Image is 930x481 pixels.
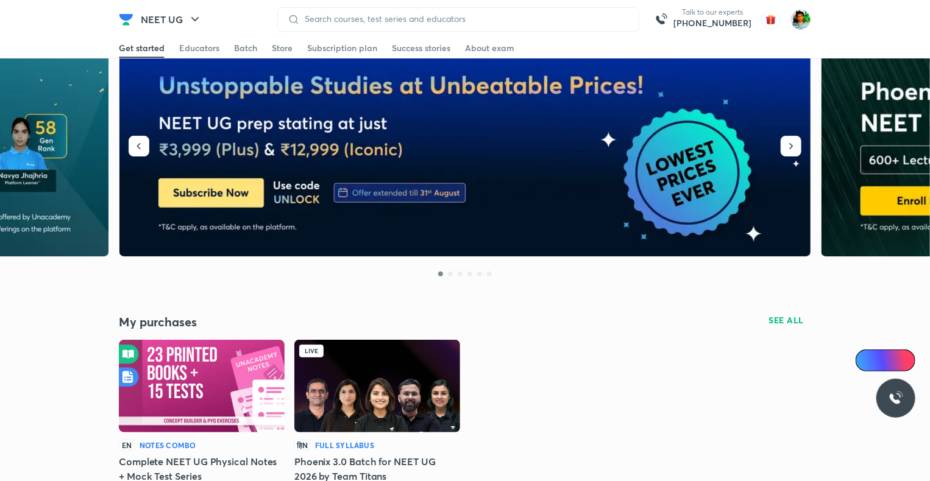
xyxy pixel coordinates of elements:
img: Batch Thumbnail [294,340,460,432]
div: Batch [234,42,257,54]
h4: My purchases [119,314,465,330]
span: SEE ALL [769,316,804,325]
a: About exam [465,38,514,58]
p: EN [119,440,135,451]
img: Batch Thumbnail [119,340,285,432]
div: Live [299,345,324,357]
img: Mehul Ghosh [790,9,811,30]
img: call-us [649,7,673,32]
img: ttu [889,391,903,406]
div: About exam [465,42,514,54]
a: Educators [179,38,219,58]
img: Icon [863,356,873,365]
button: SEE ALL [762,311,812,330]
a: Subscription plan [307,38,377,58]
a: Get started [119,38,165,58]
div: Educators [179,42,219,54]
img: avatar [761,10,781,29]
div: Store [272,42,293,54]
h6: Full Syllabus [315,440,374,451]
h6: Notes Combo [140,440,196,451]
a: Success stories [392,38,450,58]
span: Ai Doubts [876,356,908,365]
div: Subscription plan [307,42,377,54]
button: NEET UG [133,7,210,32]
p: Talk to our experts [673,7,751,17]
a: Store [272,38,293,58]
div: Get started [119,42,165,54]
a: Batch [234,38,257,58]
a: [PHONE_NUMBER] [673,17,751,29]
input: Search courses, test series and educators [300,14,629,24]
img: Company Logo [119,12,133,27]
a: Ai Doubts [856,349,915,371]
p: हिN [294,440,310,451]
div: Success stories [392,42,450,54]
